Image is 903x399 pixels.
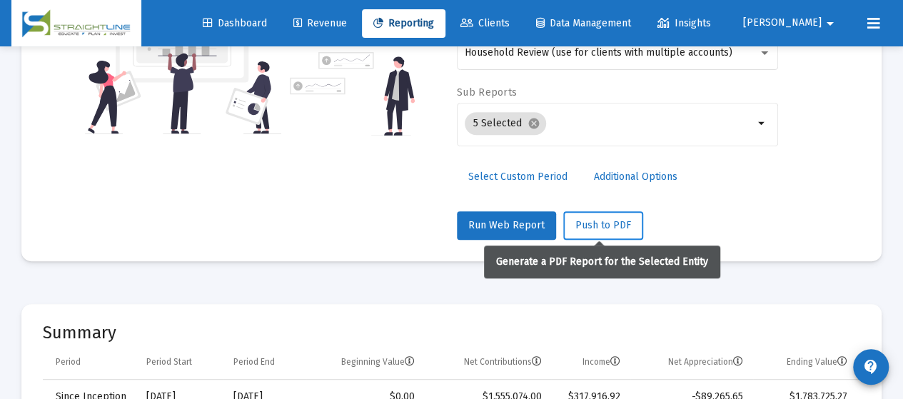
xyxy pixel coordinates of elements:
div: Beginning Value [341,356,415,368]
img: Dashboard [22,9,131,38]
span: Household Review (use for clients with multiple accounts) [465,46,732,59]
button: [PERSON_NAME] [726,9,856,37]
mat-chip: 5 Selected [465,112,546,135]
td: Column Period Start [136,345,223,380]
td: Column Beginning Value [306,345,425,380]
td: Column Net Appreciation [630,345,753,380]
span: Data Management [536,17,631,29]
div: Income [582,356,620,368]
span: Reporting [373,17,434,29]
mat-icon: arrow_drop_down [822,9,839,38]
td: Column Period End [223,345,306,380]
span: Additional Options [594,171,677,183]
button: Run Web Report [457,211,556,240]
td: Column Net Contributions [425,345,552,380]
span: [PERSON_NAME] [743,17,822,29]
td: Column Income [551,345,630,380]
img: reporting-alt [290,26,415,136]
mat-card-title: Summary [43,325,860,340]
div: Net Appreciation [668,356,743,368]
a: Insights [646,9,722,38]
a: Dashboard [191,9,278,38]
button: Push to PDF [563,211,643,240]
span: Push to PDF [575,219,631,231]
mat-icon: cancel [528,117,540,130]
span: Clients [460,17,510,29]
a: Reporting [362,9,445,38]
a: Revenue [282,9,358,38]
div: Period End [233,356,275,368]
td: Column Period [43,345,136,380]
div: Ending Value [787,356,847,368]
span: Select Custom Period [468,171,567,183]
div: Net Contributions [463,356,541,368]
span: Run Web Report [468,219,545,231]
label: Sub Reports [457,86,517,99]
mat-chip-list: Selection [465,109,754,138]
mat-icon: contact_support [862,358,879,375]
div: Period [56,356,81,368]
a: Clients [449,9,521,38]
div: Period Start [146,356,192,368]
a: Data Management [525,9,642,38]
td: Column Ending Value [753,345,860,380]
span: Insights [657,17,711,29]
span: Revenue [293,17,347,29]
mat-icon: arrow_drop_down [754,115,771,132]
span: Dashboard [203,17,267,29]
